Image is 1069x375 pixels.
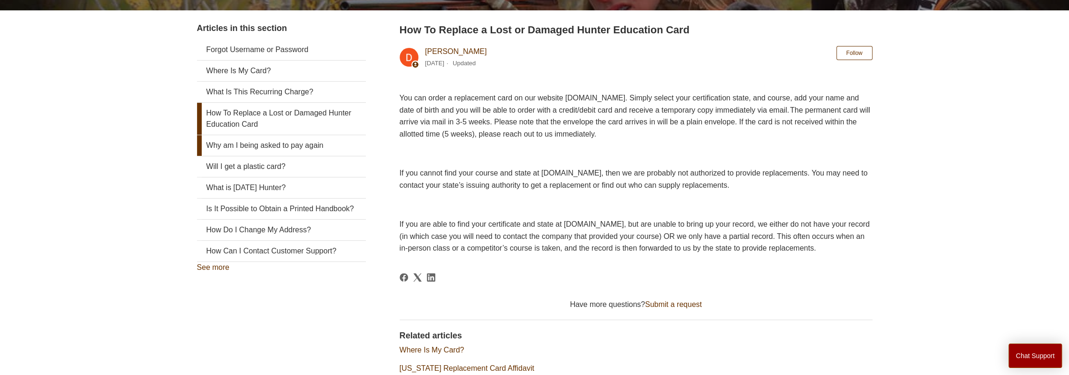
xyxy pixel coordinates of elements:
[400,299,872,310] div: Have more questions?
[645,300,702,308] a: Submit a request
[197,103,366,135] a: How To Replace a Lost or Damaged Hunter Education Card
[197,135,366,156] a: Why am I being asked to pay again
[400,273,408,282] a: Facebook
[197,177,366,198] a: What is [DATE] Hunter?
[1008,344,1062,368] button: Chat Support
[197,263,229,271] a: See more
[400,273,408,282] svg: Share this page on Facebook
[400,364,534,372] a: [US_STATE] Replacement Card Affidavit
[197,61,366,81] a: Where Is My Card?
[197,23,287,33] span: Articles in this section
[425,47,487,55] a: [PERSON_NAME]
[400,22,872,38] h2: How To Replace a Lost or Damaged Hunter Education Card
[400,220,870,252] span: If you are able to find your certificate and state at [DOMAIN_NAME], but are unable to bring up y...
[400,329,872,342] h2: Related articles
[427,273,435,282] svg: Share this page on LinkedIn
[400,169,868,189] span: If you cannot find your course and state at [DOMAIN_NAME], then we are probably not authorized to...
[425,60,444,67] time: 03/04/2024, 11:49
[197,82,366,102] a: What Is This Recurring Charge?
[413,273,422,282] svg: Share this page on X Corp
[836,46,872,60] button: Follow Article
[427,273,435,282] a: LinkedIn
[197,241,366,261] a: How Can I Contact Customer Support?
[413,273,422,282] a: X Corp
[400,94,870,138] span: You can order a replacement card on our website [DOMAIN_NAME]. Simply select your certification s...
[197,156,366,177] a: Will I get a plastic card?
[197,199,366,219] a: Is It Possible to Obtain a Printed Handbook?
[400,346,464,354] a: Where Is My Card?
[453,60,476,67] li: Updated
[197,39,366,60] a: Forgot Username or Password
[197,220,366,240] a: How Do I Change My Address?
